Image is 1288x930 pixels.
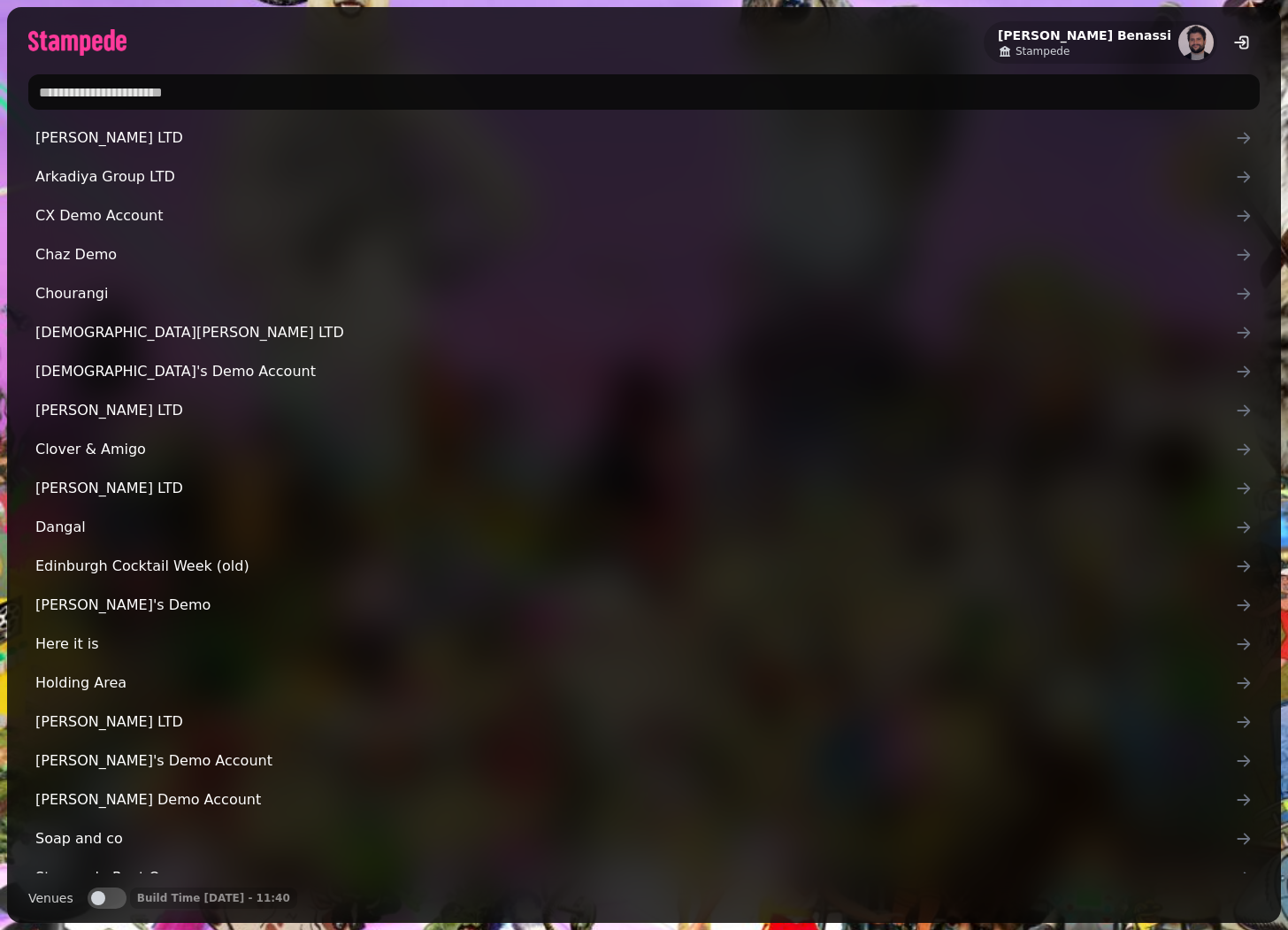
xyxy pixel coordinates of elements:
span: Soap and co [35,828,1235,849]
a: Soap and co [28,821,1260,857]
span: [PERSON_NAME] Demo Account [35,789,1235,811]
a: Clover & Amigo [28,432,1260,467]
a: [PERSON_NAME] LTD [28,471,1260,506]
a: [DEMOGRAPHIC_DATA]'s Demo Account [28,354,1260,389]
a: Dangal [28,510,1260,545]
span: [PERSON_NAME] LTD [35,400,1235,421]
a: Stampede Root Org [28,860,1260,895]
a: Edinburgh Cocktail Week (old) [28,549,1260,584]
a: [PERSON_NAME] LTD [28,120,1260,156]
span: [PERSON_NAME]'s Demo Account [35,750,1235,772]
span: Here it is [35,634,1235,655]
a: Here it is [28,626,1260,662]
span: Stampede [1016,44,1069,58]
a: CX Demo Account [28,198,1260,234]
a: [PERSON_NAME] LTD [28,393,1260,428]
a: [PERSON_NAME]'s Demo [28,588,1260,623]
span: Holding Area [35,673,1235,694]
a: Arkadiya Group LTD [28,159,1260,195]
p: Build Time [DATE] - 11:40 [137,891,290,905]
span: Dangal [35,517,1235,538]
a: [PERSON_NAME] Demo Account [28,782,1260,818]
button: logout [1224,25,1260,60]
label: Venues [28,888,73,909]
span: [PERSON_NAME] LTD [35,711,1235,733]
span: Clover & Amigo [35,439,1235,460]
a: Chourangi [28,276,1260,311]
a: [PERSON_NAME]'s Demo Account [28,743,1260,779]
span: [PERSON_NAME] LTD [35,478,1235,499]
span: [PERSON_NAME]'s Demo [35,595,1235,616]
img: aHR0cHM6Ly93d3cuZ3JhdmF0YXIuY29tL2F2YXRhci9mNWJlMmFiYjM4MjBmMGYzOTE3MzVlNWY5MTA5YzdkYz9zPTE1MCZkP... [1178,25,1214,60]
span: Edinburgh Cocktail Week (old) [35,556,1235,577]
span: [DEMOGRAPHIC_DATA]'s Demo Account [35,361,1235,382]
span: Chourangi [35,283,1235,304]
a: Chaz Demo [28,237,1260,273]
span: [DEMOGRAPHIC_DATA][PERSON_NAME] LTD [35,322,1235,343]
a: Stampede [998,44,1171,58]
img: logo [28,29,126,56]
span: Arkadiya Group LTD [35,166,1235,188]
a: Holding Area [28,665,1260,701]
span: [PERSON_NAME] LTD [35,127,1235,149]
h2: [PERSON_NAME] Benassi [998,27,1171,44]
a: [PERSON_NAME] LTD [28,704,1260,740]
span: Stampede Root Org [35,867,1235,888]
a: [DEMOGRAPHIC_DATA][PERSON_NAME] LTD [28,315,1260,350]
span: Chaz Demo [35,244,1235,265]
span: CX Demo Account [35,205,1235,227]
